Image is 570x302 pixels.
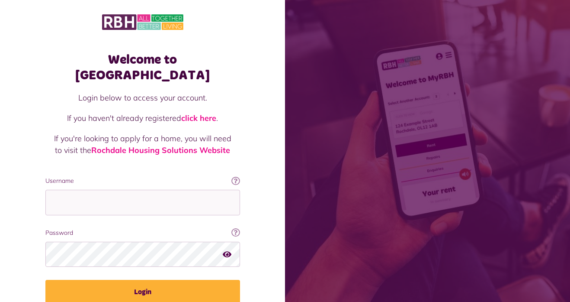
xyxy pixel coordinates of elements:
label: Username [45,176,240,185]
p: If you haven't already registered . [54,112,231,124]
a: click here [181,113,216,123]
h1: Welcome to [GEOGRAPHIC_DATA] [45,52,240,83]
img: MyRBH [102,13,183,31]
a: Rochdale Housing Solutions Website [91,145,230,155]
p: Login below to access your account. [54,92,231,104]
label: Password [45,228,240,237]
p: If you're looking to apply for a home, you will need to visit the [54,133,231,156]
